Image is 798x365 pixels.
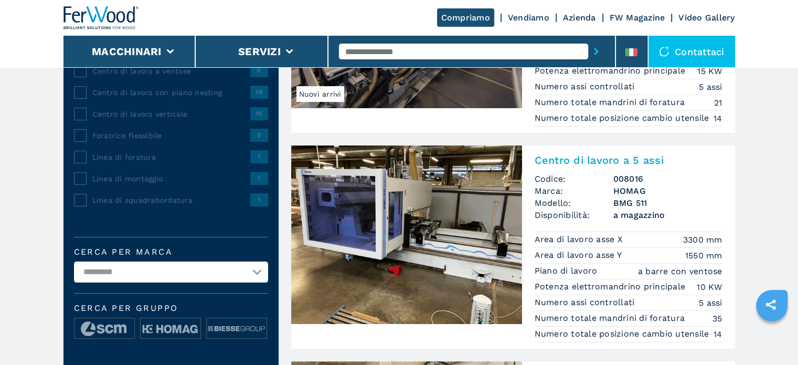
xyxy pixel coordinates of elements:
[250,172,268,184] span: 1
[63,6,139,29] img: Ferwood
[250,129,268,141] span: 5
[92,45,162,58] button: Macchinari
[250,150,268,163] span: 1
[74,304,268,312] span: Cerca per Gruppo
[250,107,268,120] span: 10
[141,318,200,339] img: image
[697,281,722,293] em: 10 KW
[535,65,688,77] p: Potenza elettromandrino principale
[648,36,735,67] div: Contattaci
[535,312,688,324] p: Numero totale mandrini di foratura
[535,328,712,340] p: Numero totale posizione cambio utensile
[697,65,722,77] em: 15 KW
[207,318,267,339] img: image
[758,291,784,318] a: sharethis
[250,86,268,98] span: 16
[535,154,722,166] h2: Centro di lavoro a 5 assi
[535,81,637,92] p: Numero assi controllati
[613,197,722,209] h3: BMG 511
[75,318,134,339] img: image
[92,130,250,141] span: Foratrice flessibile
[535,185,613,197] span: Marca:
[508,13,549,23] a: Vendiamo
[683,234,722,246] em: 3300 mm
[638,265,722,277] em: a barre con ventose
[437,8,494,27] a: Compriamo
[535,297,637,308] p: Numero assi controllati
[535,97,688,108] p: Numero totale mandrini di foratura
[92,87,250,98] span: Centro di lavoro con piano nesting
[699,81,722,93] em: 5 assi
[238,45,281,58] button: Servizi
[74,248,268,256] label: Cerca per marca
[714,112,722,124] em: 14
[535,265,600,277] p: Piano di lavoro
[535,209,613,221] span: Disponibilità:
[535,112,712,124] p: Numero totale posizione cambio utensile
[610,13,665,23] a: FW Magazine
[613,185,722,197] h3: HOMAG
[685,249,722,262] em: 1550 mm
[714,97,722,109] em: 21
[712,312,722,325] em: 35
[535,173,613,185] span: Codice:
[714,328,722,340] em: 14
[535,197,613,209] span: Modello:
[659,46,669,57] img: Contattaci
[678,13,735,23] a: Video Gallery
[92,173,250,184] span: Linea di montaggio
[613,209,722,221] span: a magazzino
[92,152,250,162] span: Linea di foratura
[92,66,250,76] span: Centro di lavoro a ventose
[613,173,722,185] h3: 008016
[588,39,604,64] button: submit-button
[92,109,250,119] span: Centro di lavoro verticale
[291,145,735,349] a: Centro di lavoro a 5 assi HOMAG BMG 511Centro di lavoro a 5 assiCodice:008016Marca:HOMAGModello:B...
[699,297,722,309] em: 5 assi
[291,145,522,324] img: Centro di lavoro a 5 assi HOMAG BMG 511
[250,193,268,206] span: 1
[535,234,626,245] p: Area di lavoro asse X
[535,281,688,293] p: Potenza elettromandrino principale
[250,64,268,77] span: 8
[563,13,596,23] a: Azienda
[92,195,250,205] span: Linea di squadrabordatura
[535,249,625,261] p: Area di lavoro asse Y
[296,86,344,102] span: Nuovi arrivi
